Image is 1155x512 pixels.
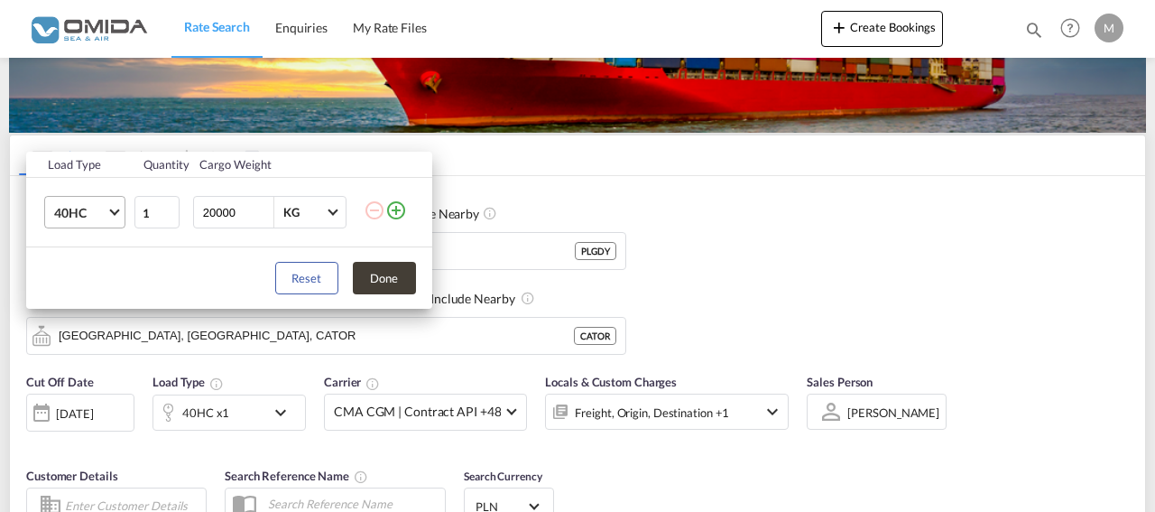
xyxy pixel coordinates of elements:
input: Enter Weight [201,197,273,228]
span: 40HC [54,204,106,222]
md-icon: icon-plus-circle-outline [385,200,407,221]
input: Qty [134,196,180,228]
div: Cargo Weight [199,156,353,172]
md-icon: icon-minus-circle-outline [364,200,385,221]
button: Reset [275,262,338,294]
md-select: Choose: 40HC [44,196,125,228]
div: KG [283,205,300,219]
th: Load Type [26,152,134,178]
th: Quantity [133,152,189,178]
button: Done [353,262,416,294]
